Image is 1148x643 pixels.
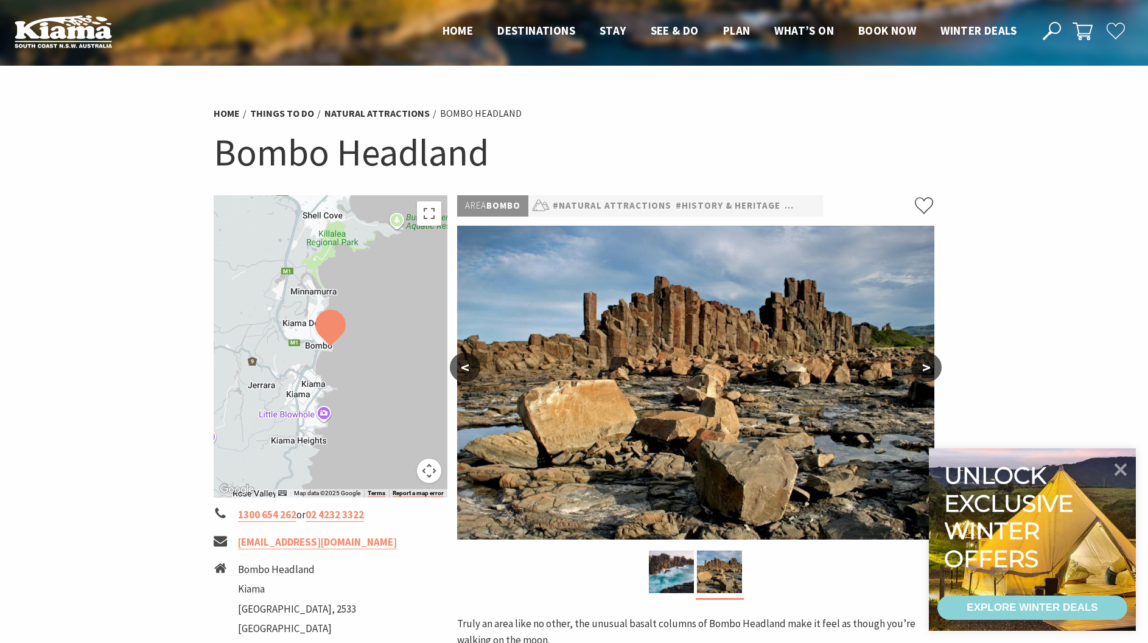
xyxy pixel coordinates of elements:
span: Area [465,200,486,211]
a: Report a map error [393,490,444,497]
div: EXPLORE WINTER DEALS [967,596,1097,620]
img: Kiama Logo [15,15,112,48]
button: Toggle fullscreen view [417,201,441,226]
a: Home [214,107,240,120]
span: Map data ©2025 Google [294,490,360,496]
a: 1300 654 262 [238,508,296,522]
button: > [911,353,942,382]
span: Stay [600,23,626,38]
img: Bombo Quarry [697,551,742,593]
div: Unlock exclusive winter offers [944,462,1079,572]
h1: Bombo Headland [214,128,934,177]
img: Bombo Quarry [649,551,694,593]
a: Things To Do [250,107,314,120]
li: Bombo Headland [238,561,356,578]
a: Open this area in Google Maps (opens a new window) [217,482,257,498]
a: #Natural Attractions [553,198,671,214]
nav: Main Menu [430,21,1029,41]
img: Bombo Quarry [457,226,934,540]
li: or [214,507,447,523]
a: Natural Attractions [324,107,430,120]
span: Winter Deals [940,23,1017,38]
button: < [450,353,480,382]
a: Terms (opens in new tab) [368,490,385,497]
span: What’s On [774,23,834,38]
span: Home [443,23,474,38]
li: Kiama [238,581,356,597]
a: 02 4232 3322 [306,508,364,522]
li: Bombo Headland [440,106,522,122]
span: Destinations [497,23,575,38]
span: See & Do [651,23,699,38]
a: #History & Heritage [676,198,780,214]
a: [EMAIL_ADDRESS][DOMAIN_NAME] [238,535,397,549]
span: Plan [723,23,751,38]
button: Map camera controls [417,459,441,483]
li: [GEOGRAPHIC_DATA], 2533 [238,601,356,617]
img: Google [217,482,257,498]
button: Keyboard shortcuts [278,489,287,498]
a: EXPLORE WINTER DEALS [937,596,1127,620]
p: Bombo [457,195,528,217]
span: Book now [858,23,916,38]
li: [GEOGRAPHIC_DATA] [238,620,356,637]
